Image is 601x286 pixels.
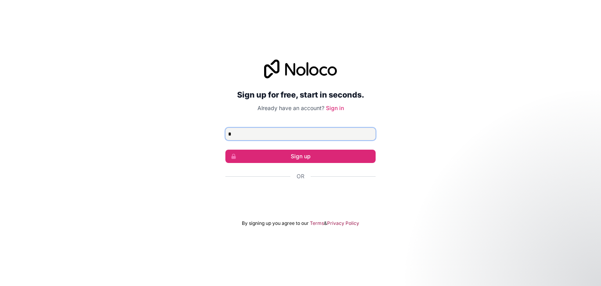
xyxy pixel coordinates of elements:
iframe: Intercom notifications message [444,227,601,282]
a: Sign in [326,105,344,111]
span: By signing up you agree to our [242,220,309,226]
h2: Sign up for free, start in seconds. [225,88,376,102]
a: Privacy Policy [327,220,359,226]
a: Terms [310,220,324,226]
button: Sign up [225,150,376,163]
span: Already have an account? [257,105,324,111]
iframe: Bouton "Se connecter avec Google" [221,189,380,206]
span: Or [297,172,304,180]
input: Email address [225,128,376,140]
span: & [324,220,327,226]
